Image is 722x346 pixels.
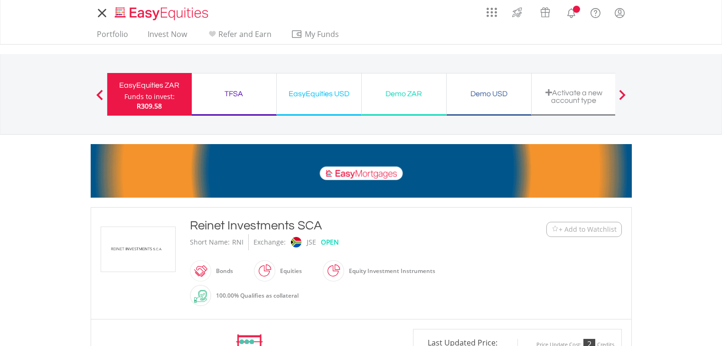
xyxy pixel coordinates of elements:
[583,2,608,21] a: FAQ's and Support
[531,2,559,20] a: Vouchers
[307,234,316,250] div: JSE
[137,101,162,110] span: R309.58
[211,260,233,282] div: Bonds
[190,234,230,250] div: Short Name:
[537,89,610,104] div: Activate a new account type
[282,87,356,100] div: EasyEquities USD
[487,7,497,18] img: grid-menu-icon.svg
[232,234,244,250] div: RNI
[452,87,525,100] div: Demo USD
[253,234,286,250] div: Exchange:
[190,217,488,234] div: Reinet Investments SCA
[197,87,271,100] div: TFSA
[275,260,302,282] div: Equities
[367,87,441,100] div: Demo ZAR
[93,29,132,44] a: Portfolio
[559,2,583,21] a: Notifications
[124,92,175,101] div: Funds to invest:
[91,144,632,198] img: EasyMortage Promotion Banner
[608,2,632,23] a: My Profile
[546,222,622,237] button: Watchlist + Add to Watchlist
[218,29,272,39] span: Refer and Earn
[111,2,212,21] a: Home page
[480,2,503,18] a: AppsGrid
[291,237,301,247] img: jse.png
[537,5,553,20] img: vouchers-v2.svg
[203,29,275,44] a: Refer and Earn
[559,225,617,234] span: + Add to Watchlist
[552,226,559,233] img: Watchlist
[103,227,174,272] img: EQU.ZA.RNI.png
[144,29,191,44] a: Invest Now
[344,260,435,282] div: Equity Investment Instruments
[113,79,186,92] div: EasyEquities ZAR
[216,291,299,300] span: 100.00% Qualifies as collateral
[509,5,525,20] img: thrive-v2.svg
[194,290,207,303] img: collateral-qualifying-green.svg
[113,6,212,21] img: EasyEquities_Logo.png
[321,234,339,250] div: OPEN
[291,28,353,40] span: My Funds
